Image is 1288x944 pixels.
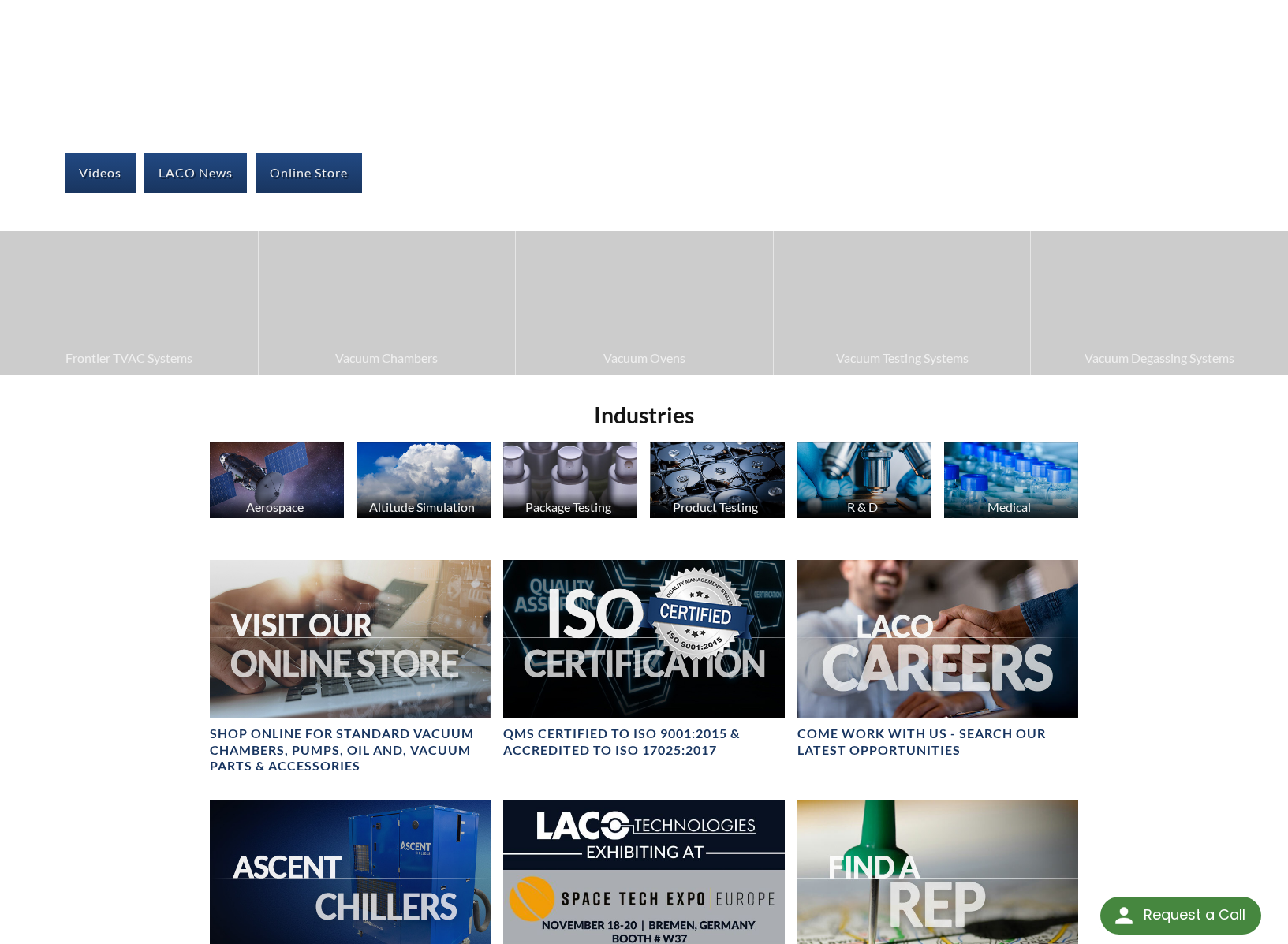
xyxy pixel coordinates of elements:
img: Perfume Bottles image [503,442,637,517]
div: R & D [795,499,930,514]
a: Online Store [256,153,362,192]
a: Medical Medication Bottles image [944,442,1078,522]
a: Header for LACO Careers OpportunitiesCOME WORK WITH US - SEARCH OUR LATEST OPPORTUNITIES [797,560,1078,759]
div: Package Testing [501,499,636,514]
span: Vacuum Degassing Systems [1039,348,1280,368]
a: Vacuum Degassing Systems [1031,231,1288,375]
h2: Industries [203,401,1085,430]
div: Request a Call [1100,897,1261,935]
img: Microscope image [797,442,931,517]
img: Hard Drives image [650,442,784,517]
h4: COME WORK WITH US - SEARCH OUR LATEST OPPORTUNITIES [797,726,1078,759]
a: ISO Certification headerQMS CERTIFIED to ISO 9001:2015 & Accredited to ISO 17025:2017 [503,560,784,759]
a: Aerospace Satellite image [210,442,344,522]
span: Vacuum Ovens [524,348,765,368]
img: round button [1111,903,1137,928]
span: Vacuum Chambers [267,348,508,368]
a: Visit Our Online Store headerSHOP ONLINE FOR STANDARD VACUUM CHAMBERS, PUMPS, OIL AND, VACUUM PAR... [210,560,491,775]
div: Aerospace [207,499,342,514]
a: Videos [65,153,136,192]
span: Vacuum Testing Systems [782,348,1023,368]
div: Medical [942,499,1077,514]
a: Package Testing Perfume Bottles image [503,442,637,522]
div: Request a Call [1144,897,1245,933]
a: Vacuum Chambers [259,231,516,375]
div: Product Testing [648,499,782,514]
h4: QMS CERTIFIED to ISO 9001:2015 & Accredited to ISO 17025:2017 [503,726,784,759]
a: Altitude Simulation Altitude Simulation, Clouds [357,442,491,522]
a: Product Testing Hard Drives image [650,442,784,522]
img: Medication Bottles image [944,442,1078,517]
img: Satellite image [210,442,344,517]
a: Vacuum Testing Systems [774,231,1031,375]
span: Frontier TVAC Systems [8,348,250,368]
a: LACO News [144,153,247,192]
div: Altitude Simulation [354,499,489,514]
img: Altitude Simulation, Clouds [357,442,491,517]
h4: SHOP ONLINE FOR STANDARD VACUUM CHAMBERS, PUMPS, OIL AND, VACUUM PARTS & ACCESSORIES [210,726,491,774]
a: R & D Microscope image [797,442,931,522]
a: Vacuum Ovens [516,231,773,375]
